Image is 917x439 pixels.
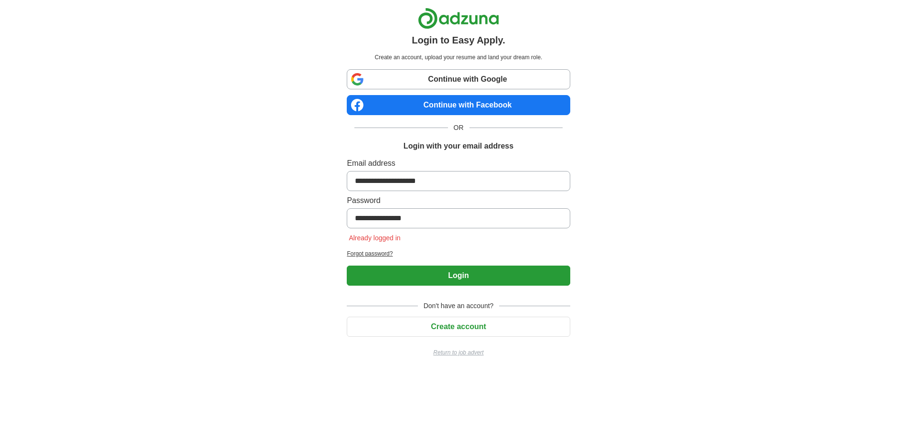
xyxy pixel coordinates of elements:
[347,69,570,89] a: Continue with Google
[349,53,568,62] p: Create an account, upload your resume and land your dream role.
[347,158,570,169] label: Email address
[347,249,570,258] a: Forgot password?
[347,234,402,242] span: Already logged in
[412,33,505,47] h1: Login to Easy Apply.
[347,317,570,337] button: Create account
[347,348,570,357] a: Return to job advert
[448,123,469,133] span: OR
[404,140,513,152] h1: Login with your email address
[347,266,570,286] button: Login
[347,322,570,331] a: Create account
[347,195,570,206] label: Password
[418,301,500,311] span: Don't have an account?
[347,95,570,115] a: Continue with Facebook
[418,8,499,29] img: Adzuna logo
